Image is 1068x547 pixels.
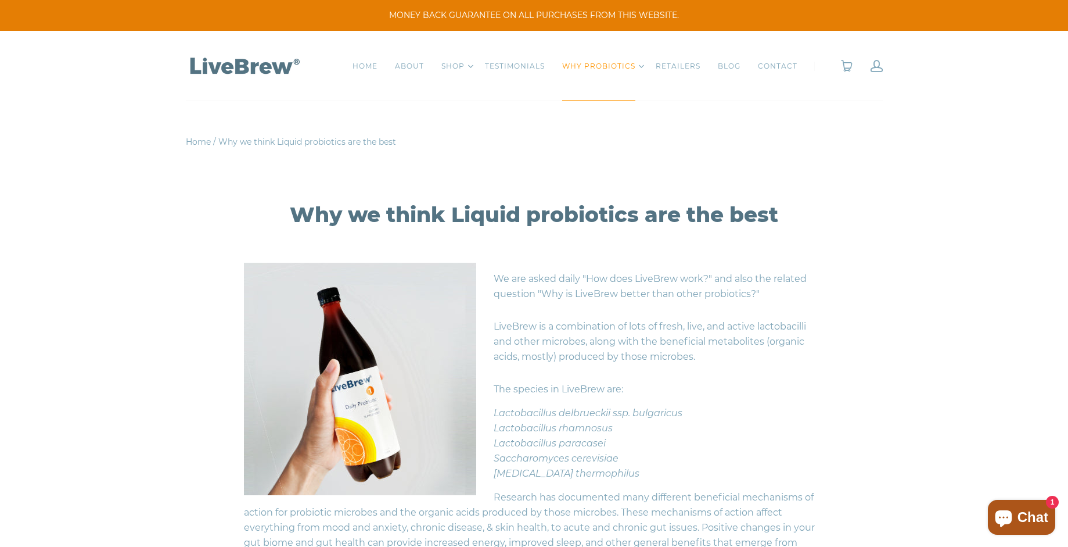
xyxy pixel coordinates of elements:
[395,60,424,72] a: ABOUT
[718,60,740,72] a: BLOG
[213,137,216,147] span: /
[441,60,465,72] a: SHOP
[244,263,476,495] img: Hand_on_bottle2.jpg
[494,407,682,419] i: Lactobacillus delbrueckii ssp. bulgaricus
[562,60,635,72] a: WHY PROBIOTICS
[186,137,211,147] a: Home
[494,438,606,449] i: Lactobacillus paracasei
[758,60,797,72] a: CONTACT
[244,373,825,406] p: The species in LiveBrew are:
[17,9,1051,22] span: MONEY BACK GUARANTEE ON ALL PURCHASES FROM THIS WEBSITE.
[233,201,835,228] h1: Why we think Liquid probiotics are the best
[984,500,1059,538] inbox-online-store-chat: Shopify online store chat
[218,137,396,147] span: Why we think Liquid probiotics are the best
[244,310,825,373] p: LiveBrew is a combination of lots of fresh, live, and active lactobacilli and other microbes, alo...
[494,423,613,434] i: Lactobacillus rhamnosus
[353,60,377,72] a: HOME
[485,60,545,72] a: TESTIMONIALS
[494,453,618,464] i: Saccharomyces cerevisiae
[494,468,639,479] i: [MEDICAL_DATA] thermophilus
[186,55,302,76] img: LiveBrew
[244,263,825,310] p: We are asked daily "How does LiveBrew work?" and also the related question "Why is LiveBrew bette...
[656,60,700,72] a: RETAILERS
